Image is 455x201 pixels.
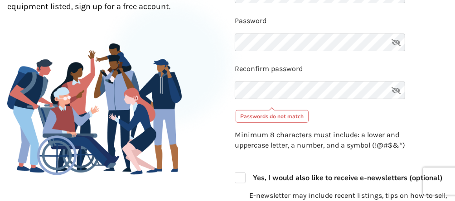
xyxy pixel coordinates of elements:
[236,110,309,123] div: Passwords do not match
[235,130,405,151] p: Minimum 8 characters must include: a lower and uppercase letter, a number, and a symbol (!@#$&*)
[235,16,448,26] p: Password
[235,64,448,74] p: Reconfirm password
[253,173,443,183] strong: Yes, I would also like to receive e-newsletters (optional)
[7,43,182,175] img: Family Gathering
